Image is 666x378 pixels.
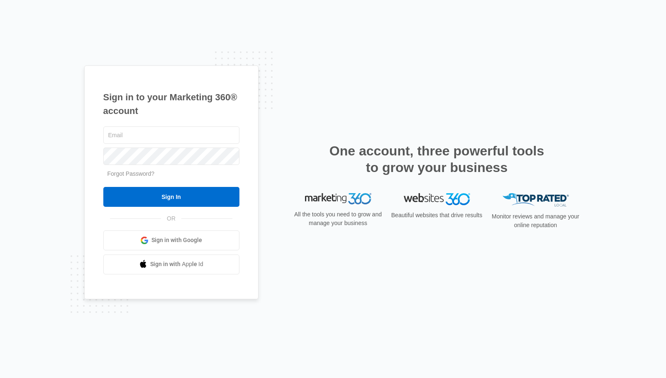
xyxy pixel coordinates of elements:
h1: Sign in to your Marketing 360® account [103,90,239,118]
input: Email [103,126,239,144]
span: OR [161,214,181,223]
a: Sign in with Google [103,230,239,250]
span: Sign in with Apple Id [150,260,203,269]
img: Websites 360 [404,193,470,205]
img: Top Rated Local [503,193,569,207]
img: Marketing 360 [305,193,371,205]
span: Sign in with Google [151,236,202,245]
p: Monitor reviews and manage your online reputation [489,212,582,230]
a: Forgot Password? [107,170,155,177]
a: Sign in with Apple Id [103,254,239,274]
h2: One account, three powerful tools to grow your business [327,143,547,176]
p: All the tools you need to grow and manage your business [292,210,385,228]
p: Beautiful websites that drive results [390,211,483,220]
input: Sign In [103,187,239,207]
